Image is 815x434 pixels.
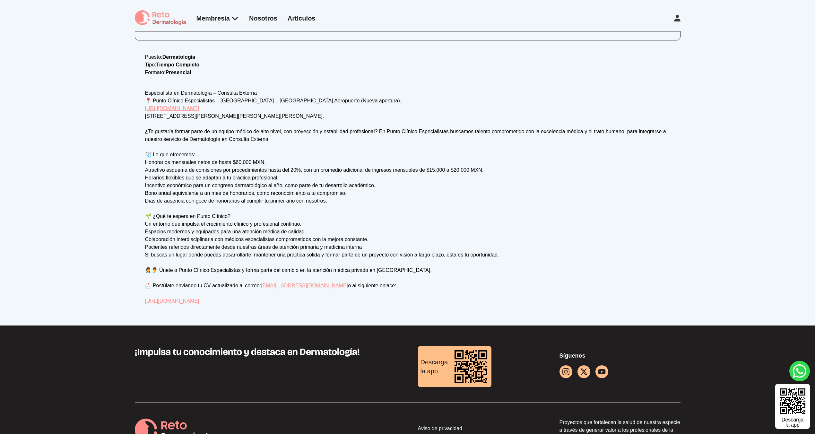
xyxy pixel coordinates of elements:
a: whatsapp button [789,361,810,381]
a: [URL][DOMAIN_NAME] [145,106,199,111]
p: Puesto: [145,53,670,61]
span: Dermatología [162,54,195,60]
a: [URL][DOMAIN_NAME] [145,298,199,304]
span: Tiempo Completo [156,62,199,67]
img: logo Reto dermatología [135,10,186,26]
a: youtube icon [595,365,608,378]
span: Presencial [166,70,191,75]
div: Membresía [196,14,239,23]
div: Descarga la app [418,355,451,378]
p: Formato: [145,69,670,76]
img: download reto dermatología qr [450,346,491,387]
a: instagram button [559,365,572,378]
div: Especialista en Dermatología – Consulta Externa 📍 Punto Clínico Especialistas – [GEOGRAPHIC_DATA]... [145,89,670,305]
a: Nosotros [249,15,277,22]
p: Tipo: [145,61,670,69]
a: facebook button [577,365,590,378]
p: Síguenos [559,351,681,360]
div: Descarga la app [782,417,803,428]
h3: ¡Impulsa tu conocimiento y destaca en Dermatología! [135,346,397,358]
a: Artículos [288,15,316,22]
a: [EMAIL_ADDRESS][DOMAIN_NAME] [261,283,348,288]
